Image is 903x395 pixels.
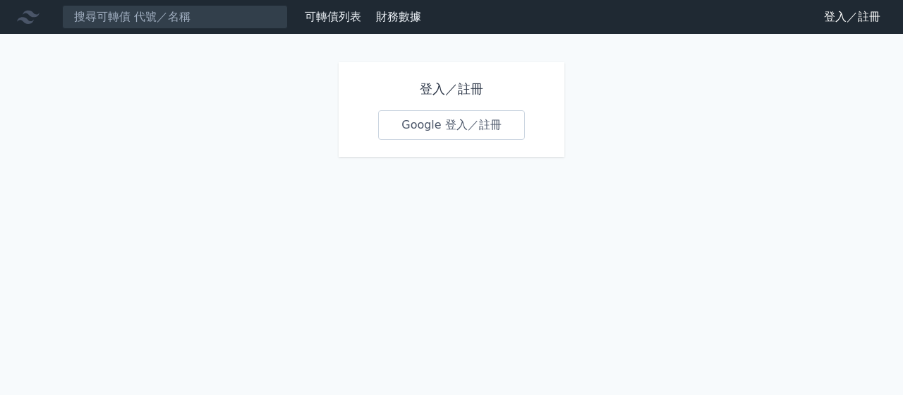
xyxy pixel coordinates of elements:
[376,10,421,23] a: 財務數據
[62,5,288,29] input: 搜尋可轉債 代號／名稱
[378,110,525,140] a: Google 登入／註冊
[305,10,361,23] a: 可轉債列表
[813,6,892,28] a: 登入／註冊
[378,79,525,99] h1: 登入／註冊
